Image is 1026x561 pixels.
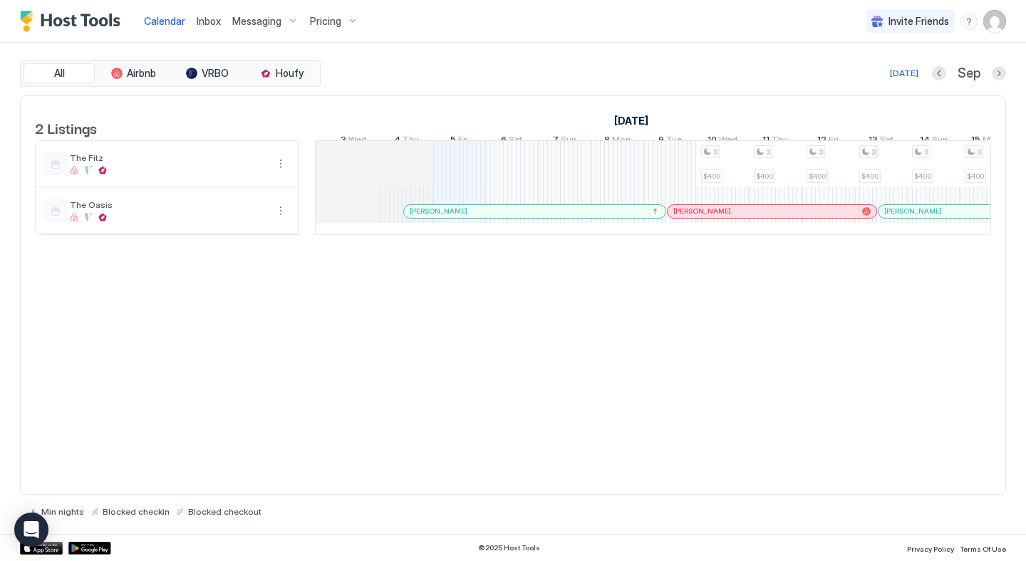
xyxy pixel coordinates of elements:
[246,63,317,83] button: Houfy
[611,110,652,131] a: September 1, 2025
[829,134,839,149] span: Fri
[561,134,576,149] span: Sun
[20,60,321,87] div: tab-group
[20,542,63,555] a: App Store
[713,147,717,157] span: 3
[865,131,897,152] a: September 13, 2025
[509,134,522,149] span: Sat
[916,131,951,152] a: September 14, 2025
[272,155,289,172] button: More options
[272,202,289,219] button: More options
[202,67,229,80] span: VRBO
[890,67,918,80] div: [DATE]
[35,117,97,138] span: 2 Listings
[924,147,928,157] span: 3
[708,134,717,149] span: 10
[604,134,610,149] span: 8
[819,147,823,157] span: 3
[348,134,367,149] span: Wed
[98,63,169,83] button: Airbnb
[756,172,773,181] span: $400
[188,506,261,517] span: Blocked checkout
[880,134,893,149] span: Sat
[70,152,266,163] span: The Fitz
[655,131,685,152] a: September 9, 2025
[144,14,185,28] a: Calendar
[497,131,526,152] a: September 6, 2025
[601,131,634,152] a: September 8, 2025
[310,15,341,28] span: Pricing
[549,131,580,152] a: September 7, 2025
[232,15,281,28] span: Messaging
[871,147,876,157] span: 3
[337,131,370,152] a: September 3, 2025
[719,134,737,149] span: Wed
[447,131,472,152] a: September 5, 2025
[553,134,559,149] span: 7
[932,134,948,149] span: Sun
[501,134,507,149] span: 6
[172,63,243,83] button: VRBO
[403,134,419,149] span: Thu
[390,131,423,152] a: September 4, 2025
[703,172,720,181] span: $400
[197,14,221,28] a: Inbox
[809,172,826,181] span: $400
[704,131,741,152] a: September 10, 2025
[410,206,467,216] span: [PERSON_NAME]
[272,202,289,219] div: menu
[817,134,826,149] span: 12
[394,134,400,149] span: 4
[967,172,984,181] span: $400
[869,134,878,149] span: 13
[762,134,769,149] span: 11
[478,543,540,552] span: © 2025 Host Tools
[960,13,978,30] div: menu
[960,540,1006,555] a: Terms Of Use
[888,65,921,82] button: [DATE]
[54,67,65,80] span: All
[983,134,1001,149] span: Mon
[759,131,792,152] a: September 11, 2025
[772,134,788,149] span: Thu
[70,199,266,210] span: The Oasis
[968,131,1005,152] a: September 15, 2025
[24,63,95,83] button: All
[888,15,949,28] span: Invite Friends
[666,134,682,149] span: Tue
[68,542,111,555] a: Google Play Store
[766,147,770,157] span: 3
[983,10,1006,33] div: User profile
[960,545,1006,553] span: Terms Of Use
[971,134,980,149] span: 15
[14,513,48,547] div: Open Intercom Messenger
[272,155,289,172] div: menu
[20,11,127,32] a: Host Tools Logo
[992,66,1006,80] button: Next month
[658,134,664,149] span: 9
[673,206,731,216] span: [PERSON_NAME]
[814,131,842,152] a: September 12, 2025
[276,67,304,80] span: Houfy
[884,206,942,216] span: [PERSON_NAME]
[127,67,156,80] span: Airbnb
[612,134,631,149] span: Mon
[458,134,468,149] span: Fri
[907,545,954,553] span: Privacy Policy
[41,506,84,517] span: Min nights
[907,540,954,555] a: Privacy Policy
[450,134,456,149] span: 5
[914,172,931,181] span: $400
[144,15,185,27] span: Calendar
[958,65,980,82] span: Sep
[341,134,346,149] span: 3
[197,15,221,27] span: Inbox
[920,134,930,149] span: 14
[977,147,981,157] span: 3
[932,66,946,80] button: Previous month
[861,172,879,181] span: $400
[103,506,170,517] span: Blocked checkin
